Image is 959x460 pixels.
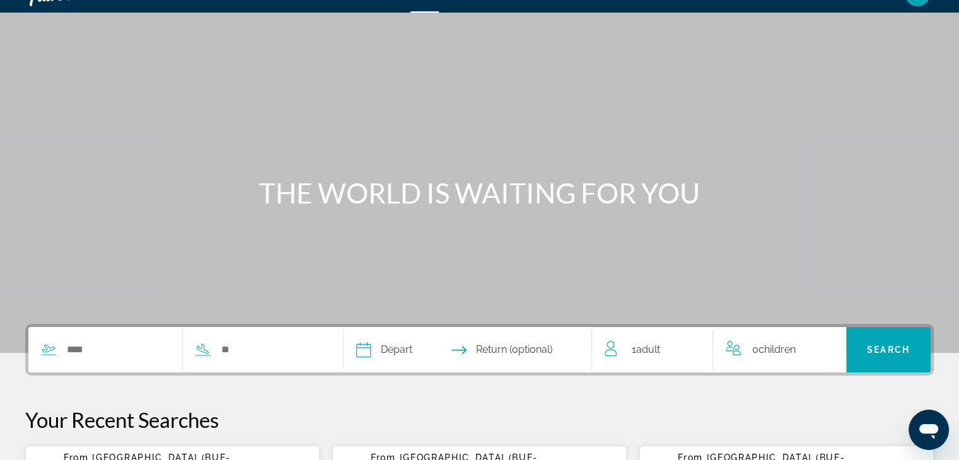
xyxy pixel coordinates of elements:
[25,407,934,432] p: Your Recent Searches
[631,341,660,359] span: 1
[636,343,660,355] span: Adult
[243,176,716,209] h1: THE WORLD IS WAITING FOR YOU
[909,410,949,450] iframe: Button to launch messaging window
[846,327,931,372] button: Search
[592,327,846,372] button: Travelers: 1 adult, 0 children
[451,327,552,372] button: Select return date
[28,327,931,372] div: Search widget
[476,341,552,359] span: Return (optional)
[758,343,796,355] span: Children
[867,345,910,355] span: Search
[356,327,412,372] button: Select depart date
[752,341,796,359] span: 0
